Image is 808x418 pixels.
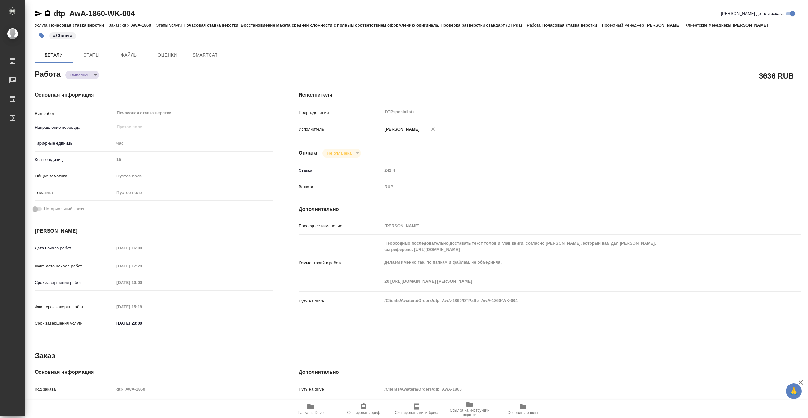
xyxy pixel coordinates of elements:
h4: Дополнительно [299,368,801,376]
button: Ссылка на инструкции верстки [443,400,496,418]
input: ✎ Введи что-нибудь [114,319,169,328]
p: [PERSON_NAME] [733,23,773,27]
p: Факт. срок заверш. работ [35,304,114,310]
div: Пустое поле [114,187,273,198]
input: Пустое поле [382,166,759,175]
h4: [PERSON_NAME] [35,227,273,235]
input: Пустое поле [114,278,169,287]
span: [PERSON_NAME] детали заказа [721,10,784,17]
button: Скопировать мини-бриф [390,400,443,418]
p: #20 книга [53,33,72,39]
input: Пустое поле [114,261,169,271]
p: Общая тематика [35,173,114,179]
div: час [114,138,273,149]
p: Последнее изменение [299,223,382,229]
input: Пустое поле [114,385,273,394]
p: Почасовая ставка верстки [49,23,109,27]
button: Скопировать ссылку [44,10,51,17]
button: Папка на Drive [284,400,337,418]
span: Оценки [152,51,182,59]
p: Заказ: [109,23,122,27]
button: Выполнен [68,72,92,78]
span: 🙏 [788,385,799,398]
p: Кол-во единиц [35,157,114,163]
p: Тематика [35,189,114,196]
button: Добавить тэг [35,29,49,43]
input: Пустое поле [382,385,759,394]
div: Пустое поле [116,189,266,196]
button: Удалить исполнителя [426,122,440,136]
button: 🙏 [786,383,802,399]
span: Скопировать бриф [347,410,380,415]
p: Комментарий к работе [299,260,382,266]
p: Ставка [299,167,382,174]
p: Проектный менеджер [602,23,645,27]
input: Пустое поле [114,302,169,311]
p: Факт. дата начала работ [35,263,114,269]
p: Услуга [35,23,49,27]
button: Не оплачена [325,151,353,156]
span: Нотариальный заказ [44,206,84,212]
p: Валюта [299,184,382,190]
span: Обновить файлы [508,410,538,415]
span: Папка на Drive [298,410,324,415]
p: Код заказа [35,386,114,392]
span: Этапы [76,51,107,59]
p: Тарифные единицы [35,140,114,146]
p: Подразделение [299,110,382,116]
h2: Заказ [35,351,55,361]
div: Пустое поле [114,171,273,182]
p: [PERSON_NAME] [382,126,419,133]
p: Клиентские менеджеры [685,23,733,27]
input: Пустое поле [116,123,258,131]
h4: Основная информация [35,368,273,376]
div: Выполнен [322,149,361,158]
span: SmartCat [190,51,220,59]
span: Скопировать мини-бриф [395,410,438,415]
span: Детали [39,51,69,59]
p: Путь на drive [299,386,382,392]
button: Обновить файлы [496,400,549,418]
p: Исполнитель [299,126,382,133]
input: Пустое поле [114,243,169,253]
div: Выполнен [65,71,99,79]
p: Почасовая ставка верстки [542,23,602,27]
p: Вид работ [35,110,114,117]
h2: Работа [35,68,61,79]
textarea: Необходимо последовательно доставать текст томов и глав книги. согласно [PERSON_NAME], который на... [382,238,759,287]
p: dtp_AwA-1860 [122,23,156,27]
div: Пустое поле [116,173,266,179]
button: Скопировать бриф [337,400,390,418]
p: Почасовая ставка верстки, Восстановление макета средней сложности с полным соответствием оформлен... [183,23,527,27]
h4: Исполнители [299,91,801,99]
div: RUB [382,182,759,192]
textarea: /Clients/Awatera/Orders/dtp_AwA-1860/DTP/dtp_AwA-1860-WK-004 [382,295,759,306]
p: Этапы услуги [156,23,184,27]
p: Путь на drive [299,298,382,304]
p: Срок завершения работ [35,279,114,286]
input: Пустое поле [114,155,273,164]
h4: Основная информация [35,91,273,99]
p: Работа [527,23,542,27]
p: Срок завершения услуги [35,320,114,326]
h4: Оплата [299,149,317,157]
p: Дата начала работ [35,245,114,251]
a: dtp_AwA-1860-WK-004 [54,9,135,18]
span: Ссылка на инструкции верстки [447,408,492,417]
p: Направление перевода [35,124,114,131]
input: Пустое поле [382,221,759,230]
button: Скопировать ссылку для ЯМессенджера [35,10,42,17]
span: 20 книга [49,33,77,38]
p: [PERSON_NAME] [645,23,685,27]
span: Файлы [114,51,145,59]
h4: Дополнительно [299,206,801,213]
h2: 3636 RUB [759,70,794,81]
